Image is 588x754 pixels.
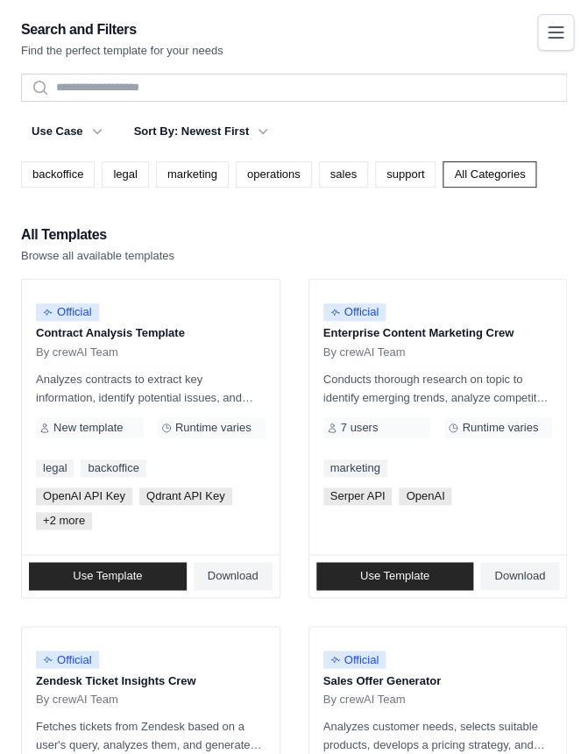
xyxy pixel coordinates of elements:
span: Download [494,569,545,583]
a: backoffice [81,459,145,477]
p: Analyzes contracts to extract key information, identify potential issues, and provide insights fo... [36,370,266,407]
span: Use Template [73,569,142,583]
span: Official [36,651,99,668]
a: Download [480,562,559,590]
a: operations [236,161,312,188]
span: +2 more [36,512,92,530]
span: By crewAI Team [323,692,406,706]
a: Download [194,562,273,590]
button: Toggle navigation [537,14,574,51]
span: Runtime varies [462,421,538,435]
p: Contract Analysis Template [36,324,266,342]
span: Official [323,303,386,321]
a: legal [36,459,74,477]
a: legal [102,161,148,188]
span: Qdrant API Key [139,487,232,505]
span: By crewAI Team [323,345,406,359]
p: Browse all available templates [21,247,174,265]
a: All Categories [443,161,536,188]
p: Zendesk Ticket Insights Crew [36,672,266,689]
p: Sales Offer Generator [323,672,553,689]
span: New template [53,421,123,435]
span: Official [36,303,99,321]
p: Fetches tickets from Zendesk based on a user's query, analyzes them, and generates a summary. Out... [36,716,266,753]
a: Use Template [29,562,187,590]
p: Analyzes customer needs, selects suitable products, develops a pricing strategy, and creates a co... [323,716,553,753]
a: marketing [323,459,387,477]
h2: All Templates [21,223,174,247]
span: Serper API [323,487,393,505]
a: sales [319,161,368,188]
p: Enterprise Content Marketing Crew [323,324,553,342]
span: By crewAI Team [36,345,118,359]
span: OpenAI [399,487,451,505]
a: backoffice [21,161,95,188]
span: OpenAI API Key [36,487,132,505]
span: Download [208,569,259,583]
span: 7 users [341,421,379,435]
a: marketing [156,161,229,188]
p: Conducts thorough research on topic to identify emerging trends, analyze competitor strategies, a... [323,370,553,407]
span: Use Template [360,569,429,583]
p: Find the perfect template for your needs [21,42,223,60]
span: Official [323,651,386,668]
span: Runtime varies [175,421,251,435]
h2: Search and Filters [21,18,223,42]
button: Use Case [21,116,113,147]
a: support [375,161,436,188]
button: Sort By: Newest First [124,116,279,147]
span: By crewAI Team [36,692,118,706]
a: Use Template [316,562,474,590]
